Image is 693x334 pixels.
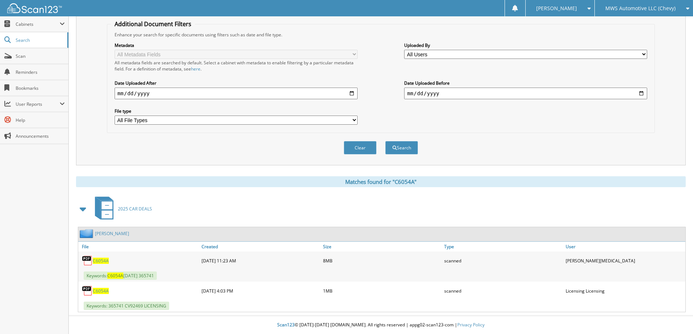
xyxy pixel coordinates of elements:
span: 2025 CAR DEALS [118,206,152,212]
img: PDF.png [82,285,93,296]
iframe: Chat Widget [657,299,693,334]
label: File type [115,108,358,114]
a: User [564,242,685,251]
img: scan123-logo-white.svg [7,3,62,13]
a: Privacy Policy [457,322,485,328]
div: Licensing Licensing [564,283,685,298]
legend: Additional Document Filters [111,20,195,28]
label: Date Uploaded Before [404,80,647,86]
label: Metadata [115,42,358,48]
a: C6054A [93,288,109,294]
label: Uploaded By [404,42,647,48]
a: Type [442,242,564,251]
div: All metadata fields are searched by default. Select a cabinet with metadata to enable filtering b... [115,60,358,72]
button: Search [385,141,418,154]
span: Announcements [16,133,65,139]
span: Help [16,117,65,123]
input: end [404,88,647,99]
input: start [115,88,358,99]
div: © [DATE]-[DATE] [DOMAIN_NAME]. All rights reserved | appg02-scan123-com | [69,316,693,334]
div: Matches found for "C6054A" [76,176,686,187]
a: C6054A [93,258,109,264]
label: Date Uploaded After [115,80,358,86]
div: Enhance your search for specific documents using filters such as date and file type. [111,32,651,38]
a: here [191,66,200,72]
span: Search [16,37,64,43]
a: 2025 CAR DEALS [91,194,152,223]
span: Reminders [16,69,65,75]
span: Scan [16,53,65,59]
span: Cabinets [16,21,60,27]
a: [PERSON_NAME] [95,230,129,237]
div: [DATE] 11:23 AM [200,253,321,268]
span: User Reports [16,101,60,107]
span: MWS Automotive LLC (Chevy) [605,6,676,11]
a: Size [321,242,443,251]
div: 8MB [321,253,443,268]
img: PDF.png [82,255,93,266]
a: Created [200,242,321,251]
div: 1MB [321,283,443,298]
span: [PERSON_NAME] [536,6,577,11]
span: Bookmarks [16,85,65,91]
div: scanned [442,253,564,268]
a: File [78,242,200,251]
div: scanned [442,283,564,298]
div: [PERSON_NAME][MEDICAL_DATA] [564,253,685,268]
span: C6054A [107,273,123,279]
div: [DATE] 4:03 PM [200,283,321,298]
img: folder2.png [80,229,95,238]
span: Scan123 [277,322,295,328]
span: Keywords: 365741 CV92469 LICENSING [84,302,169,310]
button: Clear [344,141,377,154]
span: Keywords: [DATE] 365741 [84,271,157,280]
